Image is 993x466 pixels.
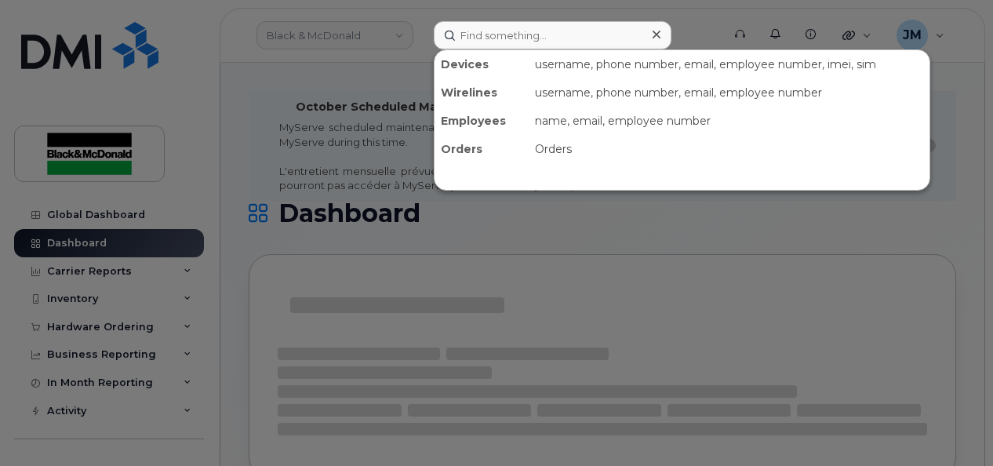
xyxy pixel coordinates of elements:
div: Orders [435,135,529,163]
div: Orders [529,135,929,163]
div: Employees [435,107,529,135]
div: username, phone number, email, employee number, imei, sim [529,50,929,78]
div: username, phone number, email, employee number [529,78,929,107]
div: Devices [435,50,529,78]
div: Wirelines [435,78,529,107]
div: name, email, employee number [529,107,929,135]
